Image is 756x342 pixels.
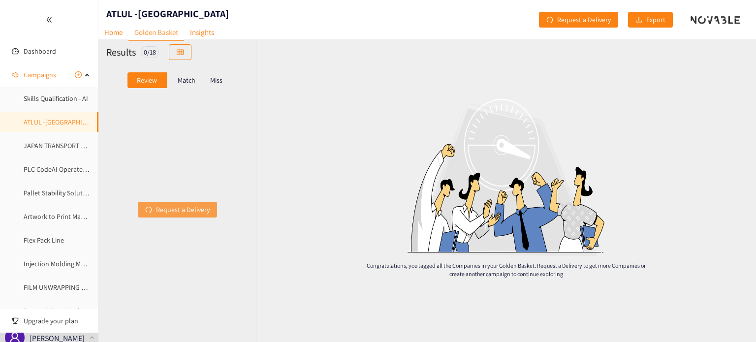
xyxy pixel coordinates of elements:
[546,16,553,24] span: redo
[707,295,756,342] iframe: Chat Widget
[46,16,53,23] span: double-left
[177,49,184,57] span: table
[539,12,618,28] button: redoRequest a Delivery
[24,47,56,56] a: Dashboard
[141,46,159,58] div: 0 / 18
[24,65,56,85] span: Campaigns
[628,12,673,28] button: downloadExport
[24,236,64,245] a: Flex Pack Line
[98,25,128,40] a: Home
[24,165,122,174] a: PLC CodeAI Operate Maintenance
[145,206,152,214] span: redo
[138,202,217,218] button: redoRequest a Delivery
[24,311,91,331] span: Upgrade your plan
[646,14,665,25] span: Export
[75,71,82,78] span: plus-circle
[178,76,195,84] p: Match
[169,44,191,60] button: table
[12,71,19,78] span: sound
[24,141,156,150] a: JAPAN TRANSPORT AGGREGATION PLATFORM
[128,25,184,41] a: Golden Basket
[156,204,210,215] span: Request a Delivery
[24,259,94,268] a: Injection Molding Model
[24,212,111,221] a: Artwork to Print Management
[24,188,95,197] a: Pallet Stability Solutions
[24,307,87,315] a: Battery Micro-Coating
[210,76,222,84] p: Miss
[24,94,88,103] a: Skills Qualification - AI
[137,76,157,84] p: Review
[557,14,611,25] span: Request a Delivery
[184,25,220,40] a: Insights
[106,45,136,59] h2: Results
[12,317,19,324] span: trophy
[635,16,642,24] span: download
[362,261,650,278] p: Congratulations, you tagged all the Companies in your Golden Basket. Request a Delivery to get mo...
[106,7,229,21] h1: ATLUL -[GEOGRAPHIC_DATA]
[24,283,120,292] a: FILM UNWRAPPING AUTOMATION
[24,118,106,126] a: ATLUL -[GEOGRAPHIC_DATA]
